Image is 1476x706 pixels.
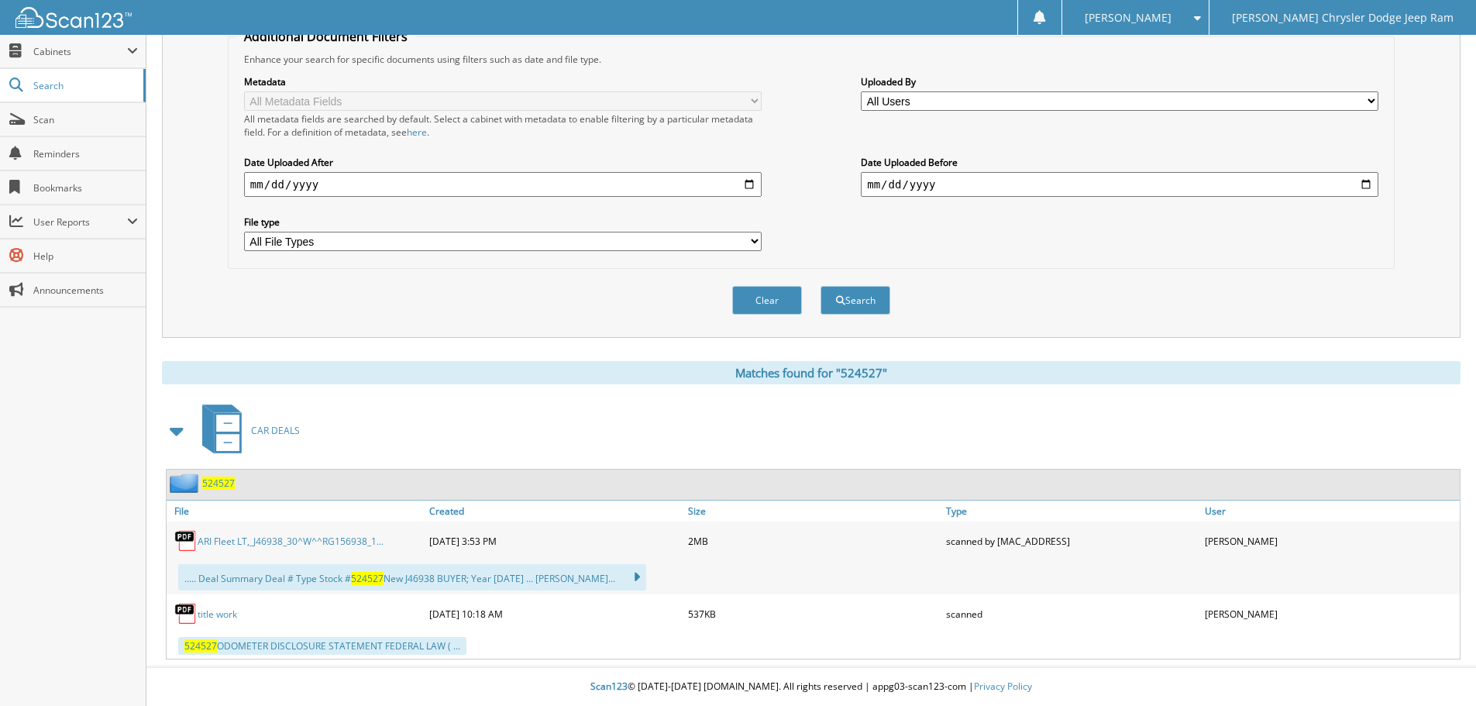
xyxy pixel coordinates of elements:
label: Date Uploaded Before [861,156,1378,169]
img: PDF.png [174,529,198,553]
img: scan123-logo-white.svg [15,7,132,28]
input: end [861,172,1378,197]
span: Announcements [33,284,138,297]
iframe: Chat Widget [1399,632,1476,706]
span: Cabinets [33,45,127,58]
label: Date Uploaded After [244,156,762,169]
div: [DATE] 10:18 AM [425,598,684,629]
a: Privacy Policy [974,680,1032,693]
span: Help [33,250,138,263]
a: User [1201,501,1460,522]
a: CAR DEALS [193,400,300,461]
img: folder2.png [170,474,202,493]
span: [PERSON_NAME] [1085,13,1172,22]
div: ODOMETER DISCLOSURE STATEMENT FEDERAL LAW ( ... [178,637,466,655]
a: Created [425,501,684,522]
span: User Reports [33,215,127,229]
div: ..... Deal Summary Deal # Type Stock # New J46938 BUYER; Year [DATE] ... [PERSON_NAME]... [178,564,646,591]
div: 2MB [684,525,943,556]
a: Type [942,501,1201,522]
div: 537KB [684,598,943,629]
label: Uploaded By [861,75,1378,88]
span: Scan123 [590,680,628,693]
span: Search [33,79,136,92]
div: scanned [942,598,1201,629]
div: Enhance your search for specific documents using filters such as date and file type. [236,53,1386,66]
span: Reminders [33,147,138,160]
div: All metadata fields are searched by default. Select a cabinet with metadata to enable filtering b... [244,112,762,139]
button: Search [821,286,890,315]
label: Metadata [244,75,762,88]
legend: Additional Document Filters [236,28,415,45]
div: [DATE] 3:53 PM [425,525,684,556]
a: ARI Fleet LT,_J46938_30^W^^RG156938_1... [198,535,384,548]
a: title work [198,608,237,621]
span: 524527 [351,572,384,585]
label: File type [244,215,762,229]
div: scanned by [MAC_ADDRESS] [942,525,1201,556]
a: File [167,501,425,522]
span: Bookmarks [33,181,138,195]
div: [PERSON_NAME] [1201,598,1460,629]
a: here [407,126,427,139]
a: Size [684,501,943,522]
div: Matches found for "524527" [162,361,1461,384]
img: PDF.png [174,602,198,625]
a: 524527 [202,477,235,490]
span: CAR DEALS [251,424,300,437]
button: Clear [732,286,802,315]
span: [PERSON_NAME] Chrysler Dodge Jeep Ram [1232,13,1454,22]
span: Scan [33,113,138,126]
div: [PERSON_NAME] [1201,525,1460,556]
div: © [DATE]-[DATE] [DOMAIN_NAME]. All rights reserved | appg03-scan123-com | [146,668,1476,706]
span: 524527 [184,639,217,653]
input: start [244,172,762,197]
